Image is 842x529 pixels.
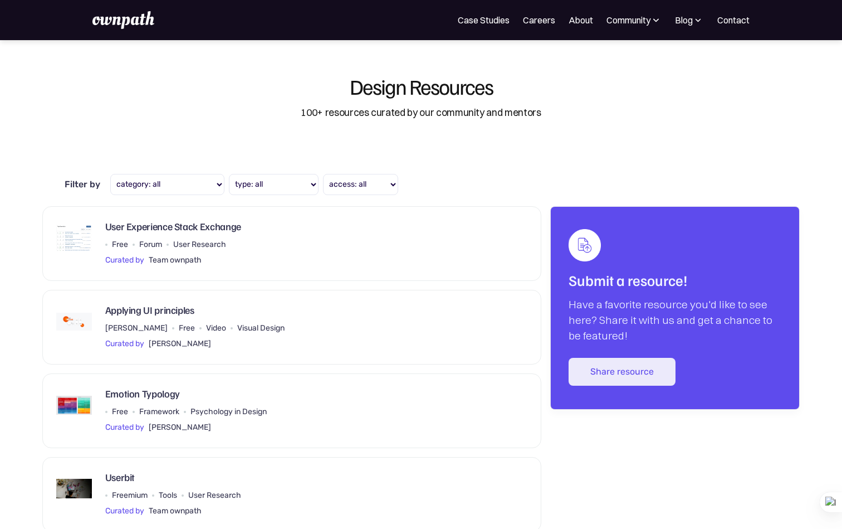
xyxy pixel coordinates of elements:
[606,13,650,27] div: Community
[149,504,202,518] div: Team ownpath
[65,174,777,195] form: type filter
[42,290,542,365] a: Applying UI principles[PERSON_NAME]FreeVideoVisual DesignCurated by[PERSON_NAME]
[149,337,211,351] div: [PERSON_NAME]
[301,105,541,120] div: 100+ resources curated by our community and mentors
[105,387,180,405] div: Emotion Typology
[523,13,555,27] a: Careers
[149,254,202,267] div: Team ownpath
[139,405,179,419] div: Framework
[188,489,241,502] div: User Research
[606,13,662,27] div: Community
[159,489,177,502] div: Tools
[569,271,688,289] strong: Submit a resource!
[569,358,675,386] a: Share resource
[179,322,195,335] div: Free
[105,220,241,238] div: User Experience Stack Exchange
[112,489,148,502] div: Freemium
[112,238,128,251] div: Free
[458,13,510,27] a: Case Studies
[675,13,693,27] div: Blog
[190,405,267,419] div: Psychology in Design
[65,174,106,195] div: Filter by
[717,13,750,27] a: Contact
[112,405,128,419] div: Free
[350,76,493,97] div: Design Resources
[173,238,226,251] div: User Research
[149,421,211,434] div: [PERSON_NAME]
[42,373,542,448] a: Emotion TypologyFreeFrameworkPsychology in DesignCurated by[PERSON_NAME]
[105,504,144,518] div: Curated by
[569,297,781,343] p: Have a favorite resource you'd like to see here? Share it with us and get a chance to be featured!
[237,322,285,335] div: Visual Design
[105,304,194,322] div: Applying UI principles
[42,206,542,281] a: User Experience Stack ExchangeFreeForumUser ResearchCurated byTeam ownpath
[105,421,144,434] div: Curated by
[105,337,144,351] div: Curated by
[569,13,593,27] a: About
[105,322,168,335] div: [PERSON_NAME]
[105,471,135,489] div: Userbit
[675,13,704,27] div: Blog
[206,322,226,335] div: Video
[139,238,162,251] div: Forum
[105,254,144,267] div: Curated by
